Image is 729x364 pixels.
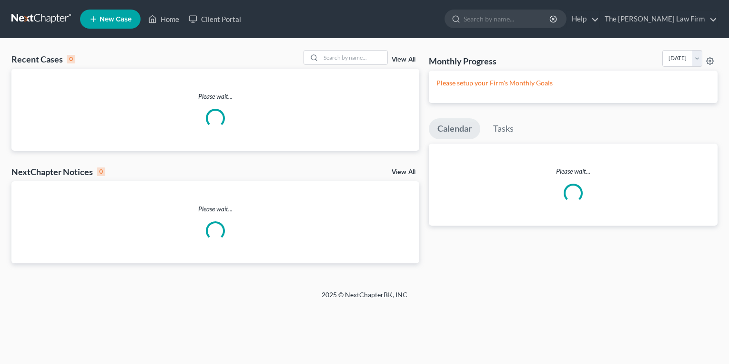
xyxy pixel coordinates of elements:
[392,169,415,176] a: View All
[11,204,419,214] p: Please wait...
[67,55,75,63] div: 0
[11,53,75,65] div: Recent Cases
[321,51,387,64] input: Search by name...
[464,10,551,28] input: Search by name...
[143,10,184,28] a: Home
[429,166,718,176] p: Please wait...
[600,10,717,28] a: The [PERSON_NAME] Law Firm
[567,10,599,28] a: Help
[100,16,132,23] span: New Case
[485,118,522,139] a: Tasks
[429,55,496,67] h3: Monthly Progress
[93,290,636,307] div: 2025 © NextChapterBK, INC
[97,167,105,176] div: 0
[11,92,419,101] p: Please wait...
[184,10,246,28] a: Client Portal
[429,118,480,139] a: Calendar
[392,56,415,63] a: View All
[436,78,710,88] p: Please setup your Firm's Monthly Goals
[11,166,105,177] div: NextChapter Notices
